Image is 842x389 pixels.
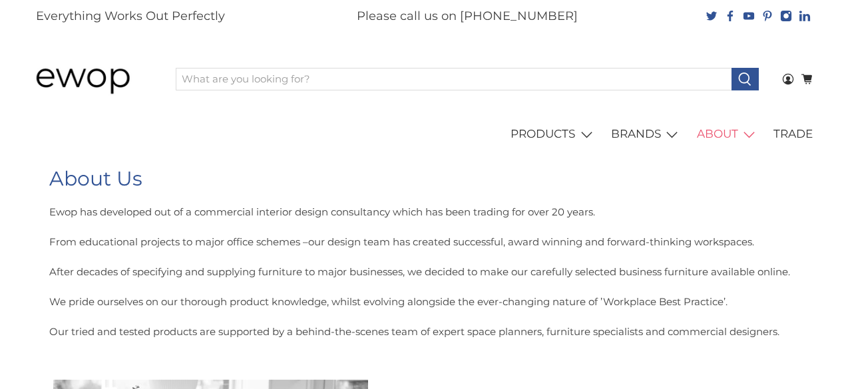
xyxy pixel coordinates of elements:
[22,116,821,153] nav: main navigation
[689,116,766,153] a: ABOUT
[36,7,225,25] p: Everything Works Out Perfectly
[604,116,690,153] a: BRANDS
[49,205,793,354] p: Ewop has developed out of a commercial interior design consultancy which has been trading for ove...
[357,7,578,25] p: Please call us on [PHONE_NUMBER]
[49,166,142,191] span: About Us
[503,116,604,153] a: PRODUCTS
[766,116,821,153] a: TRADE
[176,68,732,90] input: What are you looking for?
